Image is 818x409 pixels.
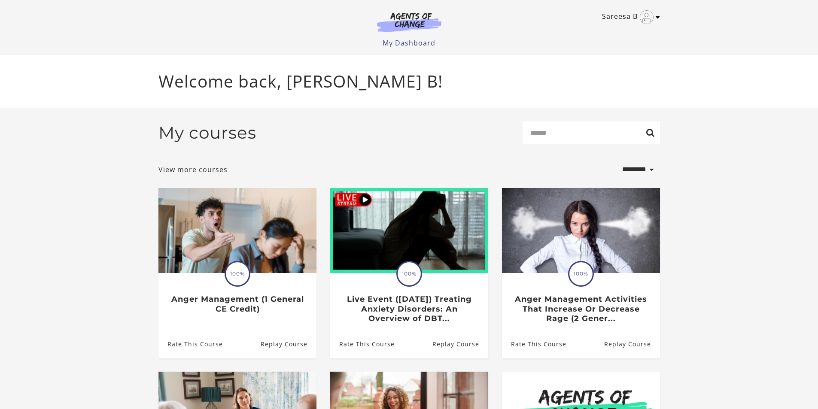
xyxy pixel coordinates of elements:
[368,12,450,32] img: Agents of Change Logo
[158,164,228,175] a: View more courses
[511,294,651,324] h3: Anger Management Activities That Increase Or Decrease Rage (2 Gener...
[383,38,435,48] a: My Dashboard
[330,330,395,358] a: Live Event (8/22/25) Treating Anxiety Disorders: An Overview of DBT...: Rate This Course
[569,262,593,285] span: 100%
[226,262,249,285] span: 100%
[167,294,307,314] h3: Anger Management (1 General CE Credit)
[602,10,656,24] a: Toggle menu
[398,262,421,285] span: 100%
[158,123,256,143] h2: My courses
[339,294,479,324] h3: Live Event ([DATE]) Treating Anxiety Disorders: An Overview of DBT...
[432,330,488,358] a: Live Event (8/22/25) Treating Anxiety Disorders: An Overview of DBT...: Resume Course
[158,330,223,358] a: Anger Management (1 General CE Credit): Rate This Course
[260,330,316,358] a: Anger Management (1 General CE Credit): Resume Course
[604,330,660,358] a: Anger Management Activities That Increase Or Decrease Rage (2 Gener...: Resume Course
[158,69,660,94] p: Welcome back, [PERSON_NAME] B!
[502,330,566,358] a: Anger Management Activities That Increase Or Decrease Rage (2 Gener...: Rate This Course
